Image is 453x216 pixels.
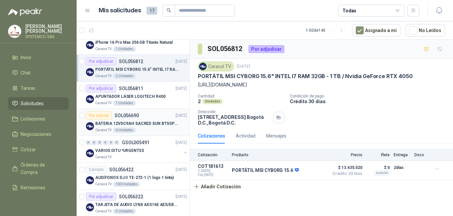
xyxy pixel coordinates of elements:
div: Incluido [374,170,390,176]
p: SOL056690 [115,113,139,118]
div: Todas [342,7,356,14]
p: [PERSON_NAME] [PERSON_NAME] [25,24,69,33]
img: Company Logo [86,203,94,211]
a: Por cotizarSOL056690[DATE] Company LogoBATERIA 12VDC9AH SACRED SUN BTSSP12-9HRCaracol TV6 Unidades [77,109,190,136]
img: Company Logo [199,63,207,70]
span: Inicio [21,54,31,61]
img: Company Logo [86,68,94,76]
span: Solicitudes [21,100,44,107]
div: 0 [109,140,114,145]
p: Caracol TV [95,155,112,160]
p: Cotización [198,153,228,157]
span: Tareas [21,84,35,92]
a: Licitaciones [8,113,69,125]
p: SOL056422 [109,167,134,172]
span: Crédito 30 días [329,172,362,176]
div: Por adjudicar [86,84,116,92]
span: 17 [147,7,157,15]
p: Caracol TV [95,73,112,79]
p: GSOL005491 [122,140,150,145]
a: Cotizar [8,143,69,156]
div: 5 Unidades [113,209,136,214]
a: Chat [8,66,69,79]
span: C: [DATE] [198,169,228,173]
span: Chat [21,69,31,76]
div: Por cotizar [86,112,112,120]
div: Por adjudicar [86,57,116,65]
p: COT181613 [198,164,228,169]
a: CerradoSOL056422[DATE] Company LogoAUDÍFONOS DJ II TE-272-1 (1 logo 1 tinta)Caracol TV100 Unidades [77,163,190,190]
img: Company Logo [86,176,94,184]
button: No Leídos [406,24,445,37]
img: Company Logo [86,149,94,157]
div: 0 [97,140,102,145]
div: Actividad [236,132,255,140]
p: PORTÁTIL MSI CYBORG 15.6 [232,168,299,174]
p: [DATE] [176,85,187,92]
div: 1 Unidades [113,100,136,106]
div: Por adjudicar [248,45,284,53]
a: Configuración [8,197,69,209]
p: 2 días [394,164,410,172]
div: Unidades [202,99,223,104]
p: PORTÁTIL MSI CYBORG 15.6" INTEL I7 RAM 32GB - 1 TB / Nvidia GeForce RTX 4050 [95,66,178,73]
a: Por adjudicarSOL056811[DATE] Company LogoAPUNTADOR LÁSER LOGITECH R400Caracol TV1 Unidades [77,82,190,109]
a: Por cotizarSOL056855[DATE] Company LogoiPhone 16 Pro Max 256 GB Titanio NaturalCaracol TV1 Unidades [77,28,190,55]
p: BATERIA 12VDC9AH SACRED SUN BTSSP12-9HR [95,121,178,127]
span: Negociaciones [21,131,51,138]
p: AUDÍFONOS DJ II TE-272-1 (1 logo 1 tinta) [95,175,174,181]
a: Tareas [8,82,69,94]
p: [DATE] [176,58,187,65]
p: Cantidad [198,94,284,98]
img: Logo peakr [8,8,42,16]
p: [DATE] [237,63,250,70]
div: 1 - 50 de 140 [306,25,347,36]
span: $ 13.635.020 [329,164,362,172]
a: Órdenes de Compra [8,159,69,179]
p: Dirección [198,110,270,114]
div: Por adjudicar [86,193,116,201]
p: $ 0 [366,164,390,172]
p: Caracol TV [95,100,112,106]
span: Exp: [DATE] [198,173,228,177]
p: Crédito 30 días [290,98,450,104]
p: [DATE] [176,194,187,200]
p: Entrega [394,153,410,157]
span: search [167,8,171,13]
div: 2 Unidades [113,73,136,79]
a: Remisiones [8,181,69,194]
img: Company Logo [8,25,21,38]
p: 2 [198,98,201,104]
img: Company Logo [86,95,94,103]
p: SOL056811 [119,86,143,91]
a: Inicio [8,51,69,64]
p: [DATE] [176,140,187,146]
p: Caracol TV [95,182,112,187]
div: 6 Unidades [113,128,136,133]
p: [DATE] [176,167,187,173]
div: 0 [86,140,91,145]
div: 0 [103,140,108,145]
img: Company Logo [86,122,94,130]
p: SYSTEMCO SAS [25,35,69,39]
a: Negociaciones [8,128,69,141]
span: Licitaciones [21,115,45,123]
span: Remisiones [21,184,45,191]
a: 0 0 0 0 0 0 GSOL005491[DATE] Company LogoVARIOS DITU *URGENTESCaracol TV [86,139,188,160]
div: 1 Unidades [113,46,136,52]
p: Caracol TV [95,128,112,133]
div: 100 Unidades [113,182,140,187]
p: Caracol TV [95,209,112,214]
p: Precio [329,153,362,157]
p: APUNTADOR LÁSER LOGITECH R400 [95,93,166,100]
a: Solicitudes [8,97,69,110]
p: [DATE] [176,113,187,119]
button: Asignado a mi [352,24,400,37]
p: Caracol TV [95,46,112,52]
div: 0 [114,140,119,145]
div: Cerrado [86,166,107,174]
p: [URL][DOMAIN_NAME] [198,81,445,88]
p: Docs [414,153,428,157]
span: Configuración [21,199,50,207]
span: Órdenes de Compra [21,161,62,176]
